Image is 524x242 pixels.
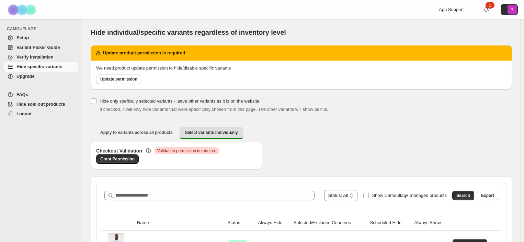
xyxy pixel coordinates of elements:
[16,102,65,107] span: Hide sold out products
[368,215,412,231] th: Scheduled Hide
[96,74,141,84] a: Update permission
[180,127,243,139] button: Select variants individually
[103,50,185,56] h2: Update product permission is required
[508,5,517,14] span: Avatar with initials T
[157,148,217,154] span: Validation permission is required
[481,193,494,198] span: Export
[96,154,139,164] a: Grant Permission
[96,147,142,154] h3: Checkout Validation
[5,0,40,19] img: Camouflage
[483,6,490,13] a: 1
[256,215,292,231] th: Always Hide
[511,8,514,12] text: T
[16,45,60,50] span: Variant Picker Guide
[292,215,368,231] th: Selected/Excluded Countries
[439,7,464,12] span: App Support
[4,72,78,81] a: Upgrade
[372,193,447,198] span: Show Camouflage managed products
[501,4,518,15] button: Avatar with initials T
[16,35,29,40] span: Setup
[4,62,78,72] a: Hide specific variants
[226,215,256,231] th: Status
[96,65,231,71] span: We need product update permission to hide/disable specific variants
[91,29,286,36] span: Hide individual/specific variants regardless of inventory level
[100,130,173,135] span: Apply to variants across all products
[185,130,238,135] span: Select variants individually
[16,64,62,69] span: Hide specific variants
[4,52,78,62] a: Verify Installation
[412,215,451,231] th: Always Show
[4,90,78,99] a: FAQs
[4,109,78,119] a: Logout
[100,156,135,162] span: Grant Permission
[7,26,79,32] span: CAMOUFLAGE
[100,76,137,82] span: Update permission
[456,193,470,198] span: Search
[477,191,498,200] button: Export
[486,2,494,9] div: 1
[100,107,328,112] span: If checked, it will only hide variants that were specifically chosen from this page. The other va...
[95,127,178,138] button: Apply to variants across all products
[135,215,226,231] th: Name
[16,111,32,116] span: Logout
[4,33,78,43] a: Setup
[16,74,35,79] span: Upgrade
[16,54,54,60] span: Verify Installation
[452,191,474,200] button: Search
[4,99,78,109] a: Hide sold out products
[100,98,259,104] span: Hide only spefically selected variants - leave other variants as it is on the website
[16,92,28,97] span: FAQs
[4,43,78,52] a: Variant Picker Guide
